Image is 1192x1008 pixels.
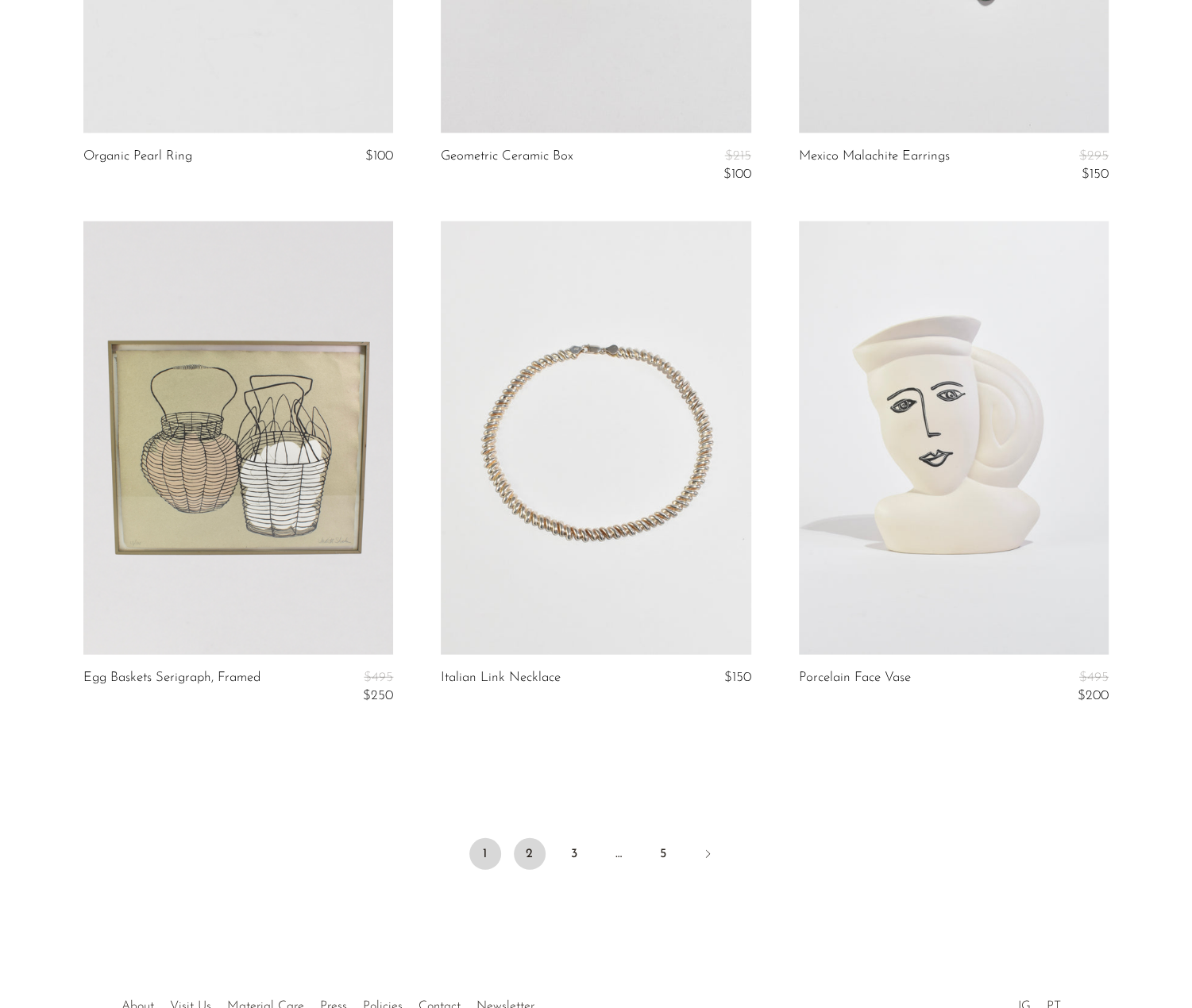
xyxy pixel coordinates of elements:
span: $150 [1082,167,1109,181]
span: $150 [724,671,751,684]
a: 5 [647,838,679,870]
a: Organic Pearl Ring [83,149,192,164]
span: $250 [363,689,393,702]
a: 2 [514,838,546,870]
a: Mexico Malachite Earrings [799,149,950,182]
a: Egg Baskets Serigraph, Framed [83,671,260,703]
span: … [603,838,635,870]
a: 3 [558,838,590,870]
a: Porcelain Face Vase [799,671,911,703]
span: $100 [365,149,393,163]
span: $495 [364,671,393,684]
a: Italian Link Necklace [441,671,561,685]
span: $495 [1079,671,1109,684]
span: 1 [469,838,501,870]
a: Geometric Ceramic Box [441,149,573,182]
a: Next [692,838,723,873]
span: $215 [725,149,751,163]
span: $100 [723,167,751,181]
span: $295 [1079,149,1109,163]
span: $200 [1078,689,1109,702]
